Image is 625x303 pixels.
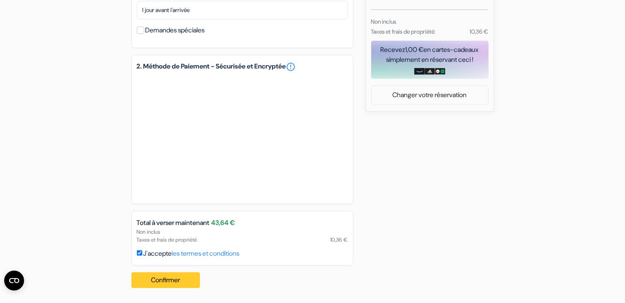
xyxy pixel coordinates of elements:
[132,228,353,244] div: Non inclus Taxes et frais de propriété
[4,271,24,291] button: Ouvrir le widget CMP
[131,272,200,288] button: Confirmer
[286,62,296,72] a: error_outline
[137,62,348,72] h5: 2. Méthode de Paiement - Sécurisée et Encryptée
[331,236,348,244] span: 10,36 €
[212,218,235,228] span: 43,64 €
[137,218,210,228] span: Total à verser maintenant
[371,28,436,35] small: Taxes et frais de propriété:
[469,28,488,35] small: 10,36 €
[435,68,445,75] img: uber-uber-eats-card.png
[425,68,435,75] img: adidas-card.png
[135,73,350,199] iframe: Cadre de saisie sécurisé pour le paiement
[146,24,205,36] label: Demandes spéciales
[372,87,488,103] a: Changer votre réservation
[414,68,425,75] img: amazon-card-no-text.png
[172,249,240,258] a: les termes et conditions
[371,18,396,25] small: Non inclus
[371,45,489,65] div: Recevez en cartes-cadeaux simplement en réservant ceci !
[406,45,424,54] span: 1,00 €
[143,249,240,259] label: J'accepte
